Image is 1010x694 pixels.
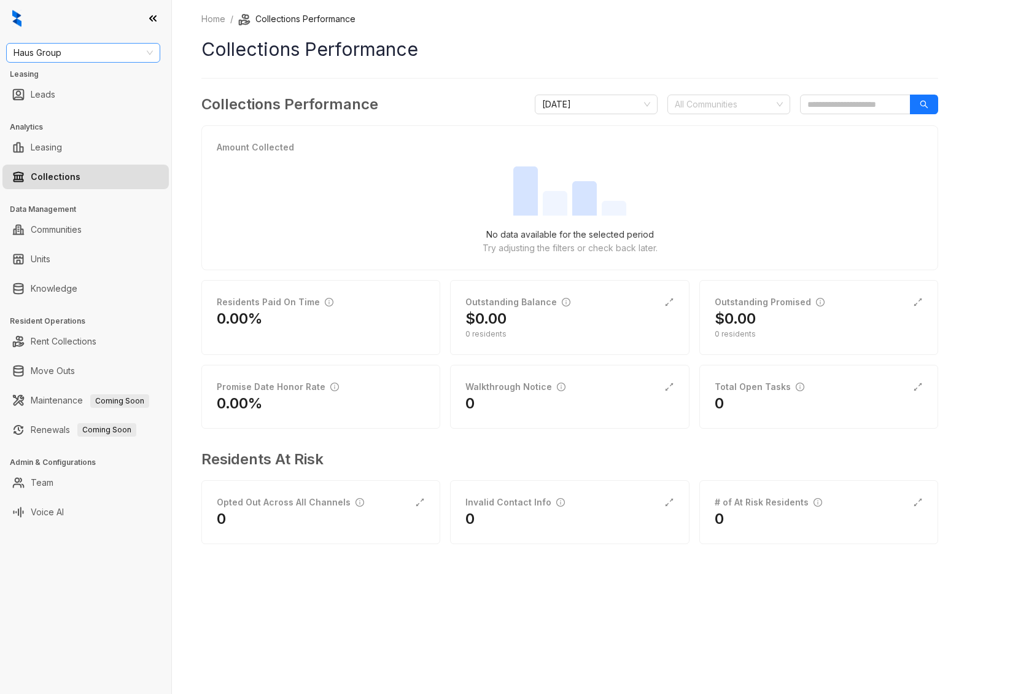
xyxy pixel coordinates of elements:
h3: Leasing [10,69,171,80]
h3: Data Management [10,204,171,215]
h3: Collections Performance [201,93,378,115]
p: Try adjusting the filters or check back later. [483,241,658,255]
span: search [920,100,928,109]
div: Outstanding Promised [715,295,825,309]
h2: 0 [465,509,475,529]
h2: 0.00% [217,394,263,413]
span: info-circle [557,383,565,391]
li: Rent Collections [2,329,169,354]
a: Leads [31,82,55,107]
li: Renewals [2,418,169,442]
span: expand-alt [664,297,674,307]
div: # of At Risk Residents [715,496,822,509]
li: Leads [2,82,169,107]
div: Residents Paid On Time [217,295,333,309]
span: info-circle [816,298,825,306]
div: Outstanding Balance [465,295,570,309]
span: Haus Group [14,44,153,62]
a: Units [31,247,50,271]
div: Invalid Contact Info [465,496,565,509]
span: expand-alt [664,382,674,392]
div: 0 residents [715,329,923,340]
span: info-circle [796,383,804,391]
h1: Collections Performance [201,36,938,63]
li: Team [2,470,169,495]
h2: 0.00% [217,309,263,329]
li: Maintenance [2,388,169,413]
a: Move Outs [31,359,75,383]
li: / [230,12,233,26]
div: Walkthrough Notice [465,380,565,394]
a: Team [31,470,53,495]
a: Knowledge [31,276,77,301]
li: Knowledge [2,276,169,301]
a: Voice AI [31,500,64,524]
h3: Residents At Risk [201,448,928,470]
div: Total Open Tasks [715,380,804,394]
li: Communities [2,217,169,242]
a: RenewalsComing Soon [31,418,136,442]
h3: Analytics [10,122,171,133]
div: 0 residents [465,329,674,340]
li: Leasing [2,135,169,160]
p: No data available for the selected period [486,228,654,241]
li: Collections Performance [238,12,355,26]
h3: Resident Operations [10,316,171,327]
h2: $0.00 [465,309,507,329]
span: info-circle [330,383,339,391]
div: Opted Out Across All Channels [217,496,364,509]
img: logo [12,10,21,27]
a: Communities [31,217,82,242]
div: Promise Date Honor Rate [217,380,339,394]
span: info-circle [325,298,333,306]
span: Coming Soon [90,394,149,408]
span: expand-alt [913,297,923,307]
a: Collections [31,165,80,189]
span: info-circle [562,298,570,306]
h2: 0 [217,509,226,529]
h2: $0.00 [715,309,756,329]
h2: 0 [715,394,724,413]
span: expand-alt [664,497,674,507]
li: Voice AI [2,500,169,524]
span: expand-alt [913,497,923,507]
span: Coming Soon [77,423,136,437]
span: expand-alt [913,382,923,392]
span: info-circle [556,498,565,507]
h2: 0 [465,394,475,413]
li: Collections [2,165,169,189]
h3: Admin & Configurations [10,457,171,468]
h2: 0 [715,509,724,529]
a: Home [199,12,228,26]
li: Move Outs [2,359,169,383]
a: Leasing [31,135,62,160]
span: info-circle [814,498,822,507]
span: September 2025 [542,95,650,114]
li: Units [2,247,169,271]
span: info-circle [355,498,364,507]
a: Rent Collections [31,329,96,354]
strong: Amount Collected [217,142,294,152]
span: expand-alt [415,497,425,507]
